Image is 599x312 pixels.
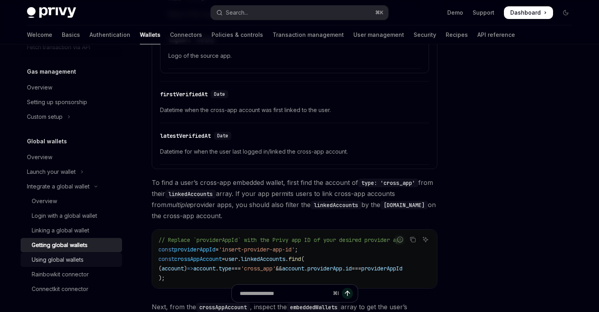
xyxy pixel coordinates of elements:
span: account [193,265,216,272]
button: Toggle Integrate a global wallet section [21,179,122,194]
div: Connectkit connector [32,284,88,294]
span: account [282,265,304,272]
div: Overview [27,83,52,92]
a: Demo [447,9,463,17]
span: 'insert-provider-app-id' [219,246,295,253]
span: ( [301,255,304,263]
div: Login with a global wallet [32,211,97,221]
button: Toggle dark mode [559,6,572,19]
span: const [158,246,174,253]
span: type [219,265,231,272]
span: find [288,255,301,263]
span: ) [184,265,187,272]
span: && [276,265,282,272]
div: Using global wallets [32,255,84,264]
div: firstVerifiedAt [160,90,208,98]
div: Rainbowkit connector [32,270,89,279]
a: Overview [21,194,122,208]
a: Linking a global wallet [21,223,122,238]
span: === [352,265,361,272]
a: Overview [21,150,122,164]
span: Date [214,91,225,97]
div: Linking a global wallet [32,226,89,235]
span: providerAppId [361,265,403,272]
button: Toggle Custom setup section [21,110,122,124]
a: Recipes [446,25,468,44]
span: === [231,265,241,272]
div: latestVerifiedAt [160,132,211,140]
div: Launch your wallet [27,167,76,177]
img: dark logo [27,7,76,18]
a: Using global wallets [21,253,122,267]
a: Dashboard [504,6,553,19]
span: => [187,265,193,272]
a: Security [414,25,436,44]
a: User management [353,25,404,44]
a: Connectkit connector [21,282,122,296]
button: Send message [342,288,353,299]
span: Date [217,133,228,139]
a: Support [473,9,494,17]
code: type: 'cross_app' [358,179,418,187]
button: Report incorrect code [395,234,405,245]
span: Datetime for when the user last logged in/linked the cross-app account. [160,147,429,156]
span: ( [158,265,162,272]
h5: Gas management [27,67,76,76]
a: Wallets [140,25,160,44]
span: 'cross_app' [241,265,276,272]
span: providerApp [307,265,342,272]
span: = [222,255,225,263]
code: linkedAccounts [165,190,216,198]
button: Open search [211,6,388,20]
a: Overview [21,80,122,95]
div: Setting up sponsorship [27,97,87,107]
a: Connectors [170,25,202,44]
span: linkedAccounts [241,255,285,263]
span: ; [295,246,298,253]
span: Datetime when the cross-app account was first linked to the user. [160,105,429,115]
code: linkedAccounts [311,201,361,209]
div: Overview [27,152,52,162]
a: Authentication [90,25,130,44]
h5: Global wallets [27,137,67,146]
a: Welcome [27,25,52,44]
span: id [345,265,352,272]
a: Transaction management [273,25,344,44]
span: Dashboard [510,9,541,17]
a: Basics [62,25,80,44]
button: Toggle Launch your wallet section [21,165,122,179]
a: Login with a global wallet [21,209,122,223]
a: Setting up sponsorship [21,95,122,109]
em: multiple [166,201,190,209]
span: ⌘ K [375,10,383,16]
div: Getting global wallets [32,240,88,250]
input: Ask a question... [240,285,330,302]
span: crossAppAccount [174,255,222,263]
span: ); [158,274,165,282]
span: = [216,246,219,253]
span: . [238,255,241,263]
button: Ask AI [420,234,431,245]
span: . [285,255,288,263]
a: Getting global wallets [21,238,122,252]
span: . [304,265,307,272]
span: Logo of the source app. [168,51,421,61]
div: Search... [226,8,248,17]
span: account [162,265,184,272]
div: Integrate a global wallet [27,182,90,191]
span: To find a user’s cross-app embedded wallet, first find the account of from their array. If your a... [152,177,437,221]
div: Custom setup [27,112,63,122]
span: providerAppId [174,246,216,253]
div: Overview [32,196,57,206]
a: Policies & controls [212,25,263,44]
span: . [216,265,219,272]
a: Rainbowkit connector [21,267,122,282]
span: const [158,255,174,263]
a: API reference [477,25,515,44]
code: [DOMAIN_NAME] [380,201,428,209]
span: // Replace `providerAppId` with the Privy app ID of your desired provider app [158,236,403,244]
button: Copy the contents from the code block [408,234,418,245]
span: . [342,265,345,272]
span: user [225,255,238,263]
